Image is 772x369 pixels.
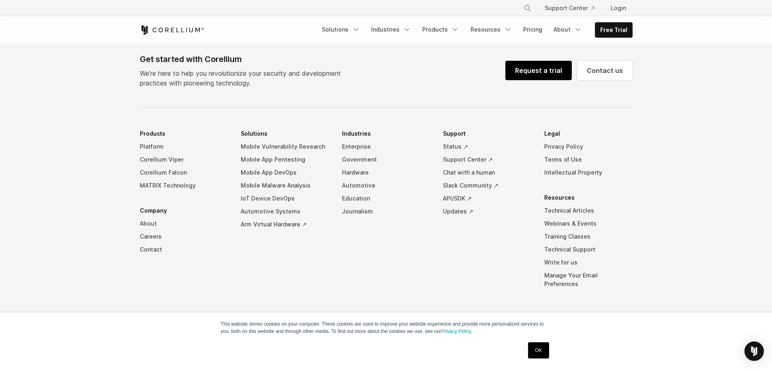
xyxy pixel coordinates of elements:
a: Contact [140,243,228,256]
a: Privacy Policy. [441,328,473,334]
p: This website stores cookies on your computer. These cookies are used to improve your website expe... [221,320,552,335]
a: Pricing [518,22,547,37]
a: Slack Community ↗ [443,179,531,192]
a: Mobile Malware Analysis [241,179,329,192]
a: Manage Your Email Preferences [544,269,633,290]
a: Technical Support [544,243,633,256]
a: Support Center ↗ [443,153,531,166]
a: Login [604,1,633,15]
a: Chat with a human [443,166,531,179]
a: Corellium Home [140,25,204,35]
div: Get started with Corellium [140,53,347,65]
a: Updates ↗ [443,205,531,218]
a: Write for us [544,256,633,269]
a: About [549,22,587,37]
a: Solutions [317,22,365,37]
a: OK [528,342,549,358]
div: Navigation Menu [317,22,633,38]
a: Mobile App DevOps [241,166,329,179]
a: Journalism [342,205,430,218]
a: Platform [140,140,228,153]
a: Automotive [342,179,430,192]
a: Support Center [538,1,601,15]
a: Contact us [577,61,633,80]
a: Terms of Use [544,153,633,166]
a: Education [342,192,430,205]
a: Intellectual Property [544,166,633,179]
a: Products [417,22,464,37]
a: Request a trial [505,61,572,80]
a: Arm Virtual Hardware ↗ [241,218,329,231]
a: Mobile App Pentesting [241,153,329,166]
a: Status ↗ [443,140,531,153]
div: Navigation Menu [140,127,633,303]
a: Automotive Systems [241,205,329,218]
a: MATRIX Technology [140,179,228,192]
div: Open Intercom Messenger [744,341,764,361]
a: API/SDK ↗ [443,192,531,205]
a: Training Classes [544,230,633,243]
a: Resources [466,22,517,37]
a: Technical Articles [544,204,633,217]
button: Search [520,1,535,15]
a: Corellium Falcon [140,166,228,179]
a: Corellium Viper [140,153,228,166]
p: We’re here to help you revolutionize your security and development practices with pioneering tech... [140,68,347,88]
div: Navigation Menu [514,1,633,15]
a: Privacy Policy [544,140,633,153]
a: Webinars & Events [544,217,633,230]
a: About [140,217,228,230]
a: IoT Device DevOps [241,192,329,205]
a: Free Trial [595,23,632,37]
a: Enterprise [342,140,430,153]
a: Government [342,153,430,166]
a: Careers [140,230,228,243]
a: Industries [366,22,416,37]
a: Mobile Vulnerability Research [241,140,329,153]
a: Hardware [342,166,430,179]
